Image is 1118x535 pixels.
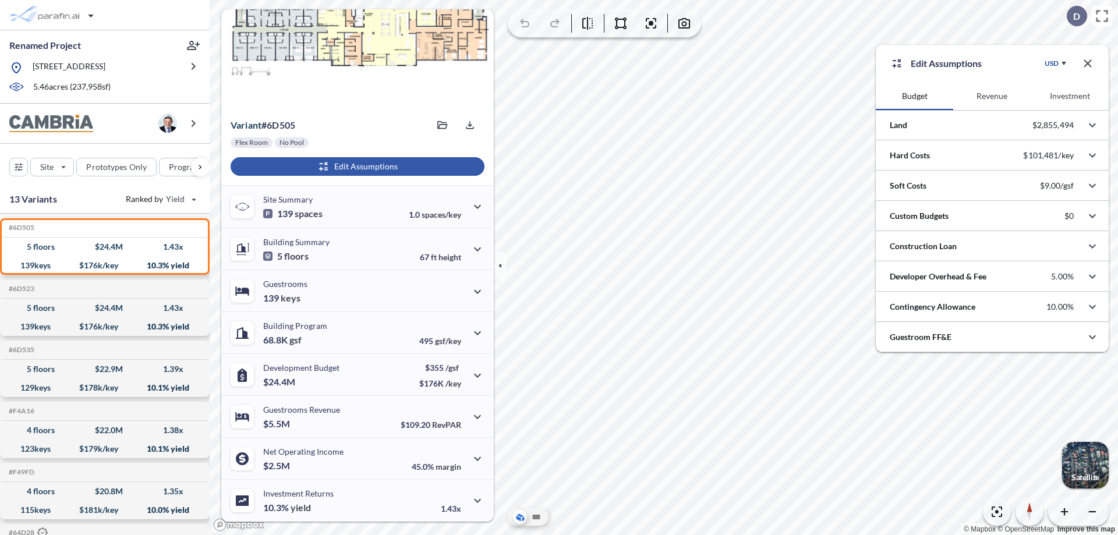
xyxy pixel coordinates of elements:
h5: Click to copy the code [6,346,34,354]
p: $5.5M [263,418,292,430]
p: Investment Returns [263,488,334,498]
p: 67 [420,252,461,262]
a: Mapbox [964,525,996,533]
p: Hard Costs [890,150,930,161]
button: Prototypes Only [76,158,157,176]
p: Contingency Allowance [890,301,975,313]
h5: Click to copy the code [6,468,34,476]
button: Site Plan [529,510,543,524]
img: user logo [158,114,177,133]
button: Switcher ImageSatellite [1062,442,1109,488]
span: floors [284,250,309,262]
p: 139 [263,292,300,304]
p: 5 [263,250,309,262]
p: Guestrooms [263,279,307,289]
a: OpenStreetMap [997,525,1054,533]
p: $176K [419,378,461,388]
div: USD [1045,59,1059,68]
p: Site Summary [263,194,313,204]
span: gsf/key [435,336,461,346]
button: Investment [1031,82,1109,110]
p: $2,855,494 [1032,120,1074,130]
p: Prototypes Only [86,161,147,173]
img: BrandImage [9,115,93,133]
p: D [1073,11,1080,22]
p: $355 [419,363,461,373]
p: Site [40,161,54,173]
p: Net Operating Income [263,447,344,456]
p: Developer Overhead & Fee [890,271,986,282]
span: ft [431,252,437,262]
span: spaces [295,208,323,219]
span: spaces/key [422,210,461,219]
p: 495 [419,336,461,346]
p: Guestroom FF&E [890,331,951,343]
h5: Click to copy the code [6,224,34,232]
p: Custom Budgets [890,210,949,222]
button: Edit Assumptions [231,157,484,176]
p: $2.5M [263,460,292,472]
span: margin [436,462,461,472]
p: Development Budget [263,363,339,373]
a: Improve this map [1057,525,1115,533]
span: Yield [166,193,185,205]
p: 10.3% [263,502,311,513]
button: Site [30,158,74,176]
span: keys [281,292,300,304]
span: /gsf [445,363,459,373]
p: No Pool [279,138,304,147]
p: $9.00/gsf [1040,180,1074,191]
button: Program [159,158,222,176]
p: Satellite [1071,473,1099,482]
a: Mapbox homepage [213,518,264,532]
p: Guestrooms Revenue [263,405,340,414]
img: Switcher Image [1062,442,1109,488]
p: Building Summary [263,237,330,247]
p: $0 [1064,211,1074,221]
p: Construction Loan [890,240,957,252]
button: Ranked by Yield [116,190,204,208]
p: Land [890,119,907,131]
p: 13 Variants [9,192,57,206]
p: Soft Costs [890,180,926,192]
span: yield [291,502,311,513]
p: Renamed Project [9,39,81,52]
span: gsf [289,334,302,346]
span: /key [445,378,461,388]
h5: Click to copy the code [6,285,34,293]
p: [STREET_ADDRESS] [33,61,105,75]
p: 5.46 acres ( 237,958 sf) [33,81,111,94]
p: # 6d505 [231,119,295,131]
p: 139 [263,208,323,219]
button: Revenue [953,82,1031,110]
p: $101,481/key [1023,150,1074,161]
h5: Click to copy the code [6,407,34,415]
p: Building Program [263,321,327,331]
button: Aerial View [513,510,527,524]
p: 45.0% [412,462,461,472]
span: RevPAR [432,420,461,430]
p: $109.20 [401,420,461,430]
p: 68.8K [263,334,302,346]
p: 1.0 [409,210,461,219]
p: 1.43x [441,504,461,513]
p: 10.00% [1046,302,1074,312]
button: Budget [876,82,953,110]
span: Variant [231,119,261,130]
p: $24.4M [263,376,297,388]
p: 5.00% [1051,271,1074,282]
span: height [438,252,461,262]
p: Edit Assumptions [911,56,982,70]
p: Flex Room [235,138,268,147]
p: Program [169,161,201,173]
